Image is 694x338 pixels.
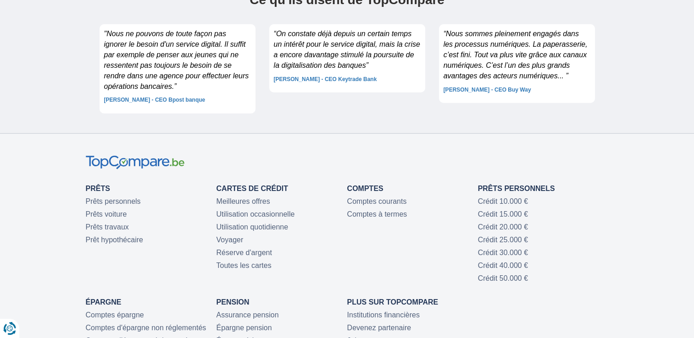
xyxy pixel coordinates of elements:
a: Assurance pension [217,311,279,319]
a: Utilisation occasionnelle [217,210,295,218]
a: Crédit 15.000 € [478,210,528,218]
a: Crédit 20.000 € [478,223,528,231]
a: Épargne pension [217,324,272,332]
a: Comptes [347,185,383,192]
p: “On constate déjà depuis un certain temps un intérêt pour le service digital, mais la crise a enc... [274,29,421,71]
a: Crédit 30.000 € [478,249,528,256]
a: Voyager [217,236,244,244]
a: Crédit 50.000 € [478,274,528,282]
a: Comptes courants [347,197,407,205]
a: Cartes de Crédit [217,185,288,192]
a: Crédit 40.000 € [478,262,528,269]
a: Crédit 25.000 € [478,236,528,244]
a: Crédit 10.000 € [478,197,528,205]
a: Prêts personnels [478,185,555,192]
a: Épargne [86,298,122,306]
a: Prêts travaux [86,223,129,231]
a: [PERSON_NAME] - CEO Buy Way [444,87,531,93]
a: Réserve d'argent [217,249,272,256]
img: TopCompare [86,156,184,170]
a: Prêts voiture [86,210,127,218]
a: Prêt hypothécaire [86,236,143,244]
a: [PERSON_NAME] - CEO Bpost banque [104,97,205,103]
a: Utilisation quotidienne [217,223,289,231]
a: Institutions financières [347,311,420,319]
a: Plus sur TopCompare [347,298,439,306]
a: [PERSON_NAME] - CEO Keytrade Bank [274,76,377,82]
a: Prêts personnels [86,197,141,205]
a: Pension [217,298,250,306]
a: Meilleures offres [217,197,270,205]
a: Comptes d'épargne non réglementés [86,324,206,332]
a: Devenez partenaire [347,324,411,332]
p: "Nous ne pouvons de toute façon pas ignorer le besoin d'un service digital. Il suffit par exemple... [104,29,251,92]
a: Prêts [86,185,110,192]
a: Comptes épargne [86,311,144,319]
p: “Nous sommes pleinement engagés dans les processus numériques. La paperasserie, c’est fini. Tout ... [444,29,590,81]
a: Comptes à termes [347,210,407,218]
a: Toutes les cartes [217,262,272,269]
